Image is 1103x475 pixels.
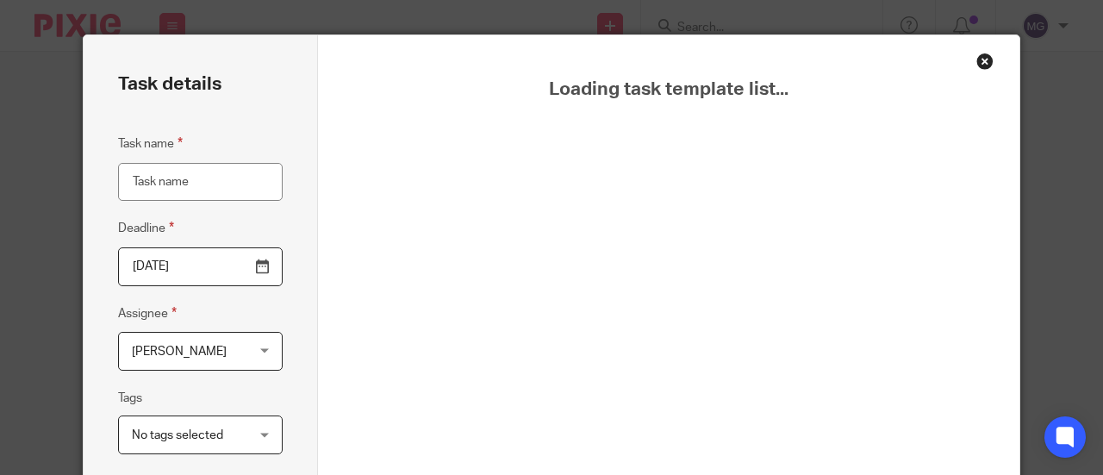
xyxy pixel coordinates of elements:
div: Close this dialog window [976,53,994,70]
span: Loading task template list... [361,78,977,101]
input: Pick a date [118,247,283,286]
span: No tags selected [132,429,223,441]
label: Assignee [118,303,177,323]
h2: Task details [118,70,221,99]
input: Task name [118,163,283,202]
label: Task name [118,134,183,153]
label: Deadline [118,218,174,238]
label: Tags [118,390,142,407]
span: [PERSON_NAME] [132,346,227,358]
